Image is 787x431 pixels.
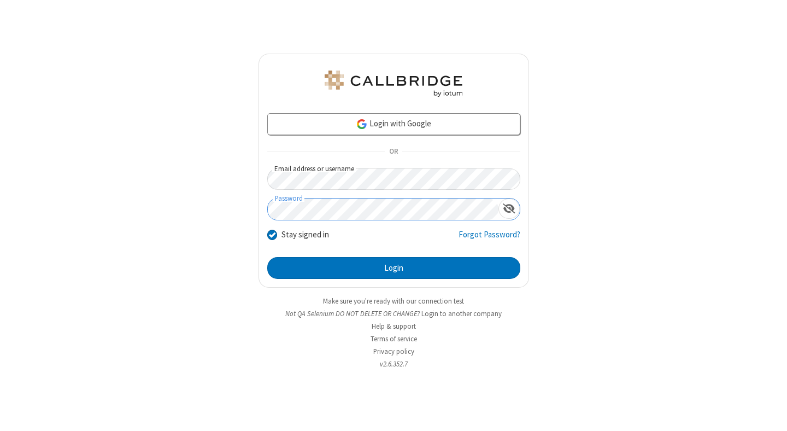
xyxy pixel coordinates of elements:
a: Terms of service [371,334,417,343]
button: Login to another company [421,308,502,319]
a: Make sure you're ready with our connection test [323,296,464,306]
a: Help & support [372,322,416,331]
a: Privacy policy [373,347,414,356]
div: Show password [498,199,520,219]
a: Forgot Password? [459,229,520,249]
iframe: Chat [760,403,779,423]
input: Password [268,199,498,220]
li: Not QA Selenium DO NOT DELETE OR CHANGE? [259,308,529,319]
input: Email address or username [267,168,520,190]
a: Login with Google [267,113,520,135]
li: v2.6.352.7 [259,359,529,369]
img: QA Selenium DO NOT DELETE OR CHANGE [322,71,465,97]
img: google-icon.png [356,118,368,130]
span: OR [385,144,402,160]
label: Stay signed in [281,229,329,241]
button: Login [267,257,520,279]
